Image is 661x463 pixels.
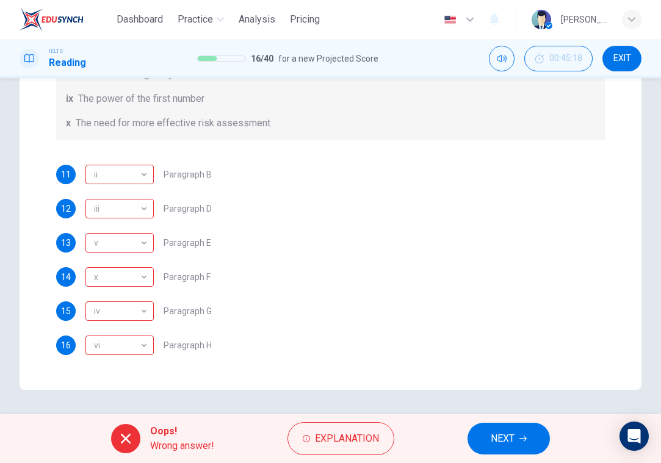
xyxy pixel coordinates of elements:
span: Wrong answer! [150,439,214,453]
div: vi [85,328,150,363]
span: Paragraph D [164,204,212,213]
h1: Reading [49,56,86,70]
div: Hide [524,46,593,71]
span: 11 [61,170,71,179]
img: Profile picture [532,10,551,29]
span: x [66,116,71,131]
span: Analysis [239,12,275,27]
span: Paragraph G [164,307,212,315]
img: EduSynch logo [20,7,84,32]
span: Pricing [290,12,320,27]
button: 00:45:18 [524,46,593,71]
span: Paragraph H [164,341,212,350]
div: Mute [489,46,515,71]
button: Dashboard [112,9,168,31]
span: Dashboard [117,12,163,27]
span: 14 [61,273,71,281]
span: 15 [61,307,71,315]
div: ix [85,199,154,218]
div: iii [85,233,154,253]
div: vi [85,165,154,184]
span: 00:45:18 [549,54,582,63]
span: 16 / 40 [251,51,273,66]
span: Practice [178,12,213,27]
div: viii [85,267,154,287]
span: Paragraph F [164,273,211,281]
img: en [442,15,458,24]
span: IELTS [49,47,63,56]
div: x [85,260,150,295]
span: The need for more effective risk assessment [76,116,270,131]
span: Paragraph E [164,239,211,247]
span: NEXT [491,430,515,447]
button: NEXT [468,423,550,454]
div: Open Intercom Messenger [619,422,649,451]
button: Explanation [287,422,394,455]
div: iv [85,294,150,329]
button: EXIT [602,46,641,71]
a: EduSynch logo [20,7,112,32]
span: ix [66,92,73,106]
span: Oops! [150,424,214,439]
div: iii [85,192,150,226]
span: 12 [61,204,71,213]
span: The power of the first number [78,92,204,106]
div: v [85,226,150,260]
span: 16 [61,341,71,350]
div: ii [85,157,150,192]
div: [PERSON_NAME] [561,12,607,27]
button: Practice [173,9,229,31]
div: iv [85,336,154,355]
div: i [85,301,154,321]
span: 13 [61,239,71,247]
span: Explanation [315,430,379,447]
span: Paragraph B [164,170,212,179]
span: EXIT [613,54,631,63]
span: for a new Projected Score [278,51,378,66]
button: Pricing [285,9,325,31]
button: Analysis [234,9,280,31]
